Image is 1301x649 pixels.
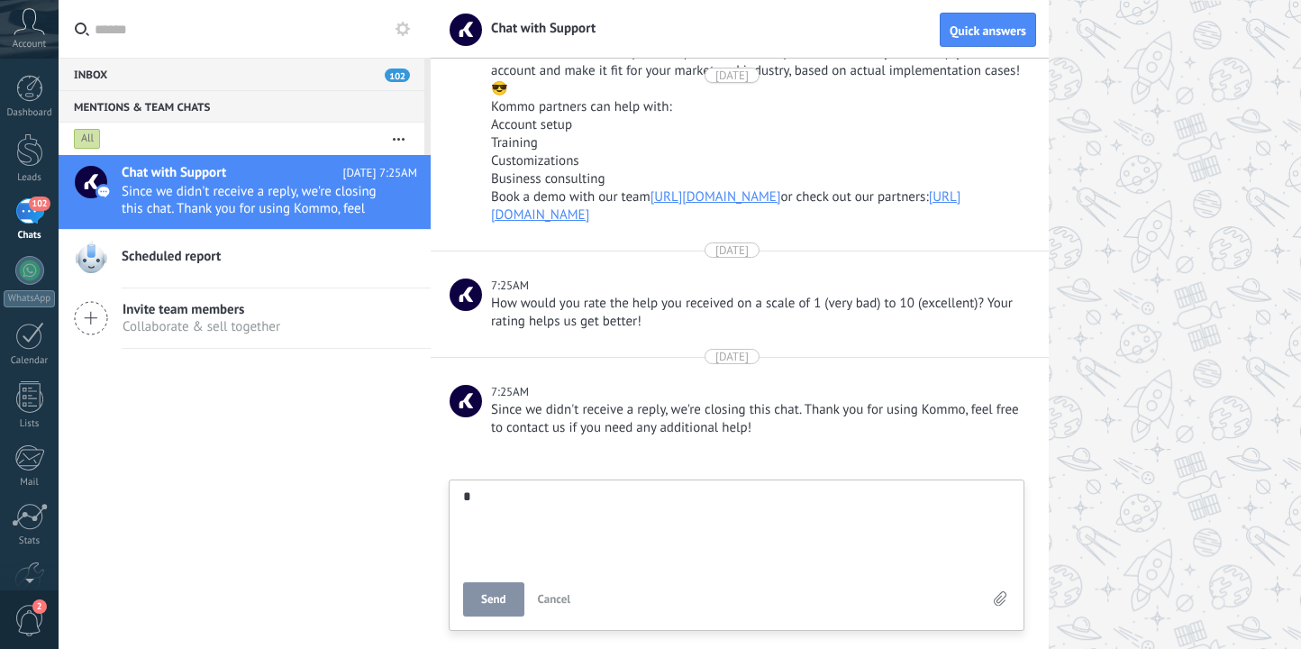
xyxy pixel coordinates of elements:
div: Book a demo with our team or check out our partners: [491,188,1021,224]
div: [DATE] [715,68,749,83]
span: Chat with Support [122,164,226,182]
div: [DATE] [715,242,749,258]
div: Dashboard [4,107,56,119]
span: Chat with Support [450,279,482,311]
div: WhatsApp [4,290,55,307]
div: Calendar [4,355,56,367]
div: Training [491,134,1021,152]
a: [URL][DOMAIN_NAME] [491,188,960,224]
div: Kommo partners can help with: [491,98,1021,116]
div: 7:25AM [491,277,532,295]
span: Since we didn't receive a reply, we're closing this chat. Thank you for using Kommo, feel free to... [122,183,383,217]
span: Scheduled report [122,248,221,266]
div: [DATE] [715,349,749,364]
div: Lists [4,418,56,430]
div: Chats [4,230,56,242]
span: Chat with Support [450,385,482,417]
div: Inbox [59,58,424,90]
a: [URL][DOMAIN_NAME] [650,188,781,206]
span: [DATE] 7:25AM [343,164,417,182]
div: Mentions & Team chats [59,90,424,123]
a: Scheduled report [59,230,431,288]
a: Chat with Support [DATE] 7:25AM Since we didn't receive a reply, we're closing this chat. Thank y... [59,155,431,229]
div: How would you rate the help you received on a scale of 1 (very bad) to 10 (excellent)? Your ratin... [491,295,1021,331]
span: Invite team members [123,301,280,318]
div: Stats [4,535,56,547]
button: Cancel [531,582,578,617]
span: Chat with Support [480,20,596,37]
span: 102 [29,197,50,211]
div: All [74,128,101,150]
span: Send [481,593,506,606]
span: Cancel [538,591,571,607]
span: 2 [32,599,47,614]
span: 102 [385,69,410,82]
button: Quick answers [940,13,1036,47]
div: Mail [4,477,56,489]
div: Customizations [491,152,1021,170]
span: Collaborate & sell together [123,318,280,335]
button: More [379,123,418,155]
div: Business consulting [491,170,1021,188]
span: Account [13,39,46,50]
span: Quick answers [950,24,1026,37]
div: Account setup [491,116,1021,134]
div: Leads [4,172,56,184]
div: Since we didn't receive a reply, we're closing this chat. Thank you for using Kommo, feel free to... [491,401,1021,437]
button: Send [463,582,524,617]
div: 7:25AM [491,383,532,401]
